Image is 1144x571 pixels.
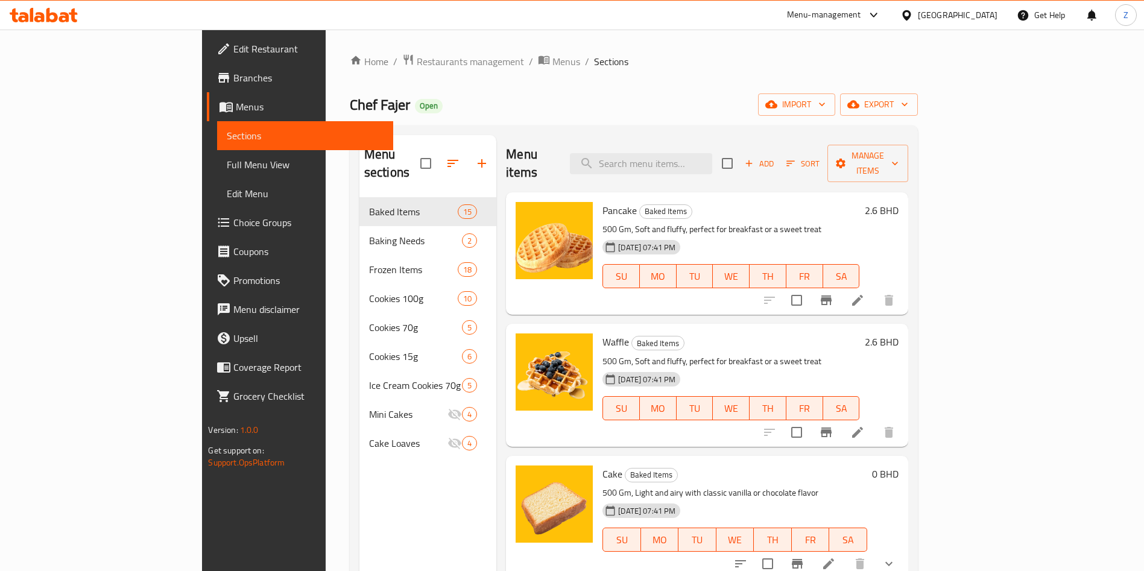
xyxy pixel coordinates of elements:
[640,396,677,420] button: MO
[208,422,238,438] span: Version:
[677,396,713,420] button: TU
[823,396,860,420] button: SA
[369,233,462,248] span: Baking Needs
[369,349,462,364] span: Cookies 15g
[462,233,477,248] div: items
[613,374,680,385] span: [DATE] 07:41 PM
[721,531,749,549] span: WE
[458,262,477,277] div: items
[369,378,462,393] span: Ice Cream Cookies 70g
[369,407,447,421] span: Mini Cakes
[713,396,750,420] button: WE
[865,202,899,219] h6: 2.6 BHD
[834,531,862,549] span: SA
[613,505,680,517] span: [DATE] 07:41 PM
[625,468,678,482] div: Baked Items
[447,407,462,421] svg: Inactive section
[823,264,860,288] button: SA
[784,288,809,313] span: Select to update
[458,206,476,218] span: 15
[233,42,384,56] span: Edit Restaurant
[217,150,393,179] a: Full Menu View
[402,54,524,69] a: Restaurants management
[208,455,285,470] a: Support.OpsPlatform
[463,438,476,449] span: 4
[393,54,397,69] li: /
[613,242,680,253] span: [DATE] 07:41 PM
[447,436,462,450] svg: Inactive section
[812,286,841,315] button: Branch-specific-item
[207,63,393,92] a: Branches
[874,286,903,315] button: delete
[779,154,827,173] span: Sort items
[369,320,462,335] span: Cookies 70g
[882,557,896,571] svg: Show Choices
[233,389,384,403] span: Grocery Checklist
[646,531,674,549] span: MO
[759,531,786,549] span: TH
[369,262,458,277] span: Frozen Items
[415,101,443,111] span: Open
[463,380,476,391] span: 5
[207,295,393,324] a: Menu disclaimer
[602,264,640,288] button: SU
[602,465,622,483] span: Cake
[797,531,824,549] span: FR
[359,255,496,284] div: Frozen Items18
[602,396,640,420] button: SU
[768,97,826,112] span: import
[240,422,259,438] span: 1.0.0
[233,360,384,374] span: Coverage Report
[227,157,384,172] span: Full Menu View
[359,226,496,255] div: Baking Needs2
[369,436,447,450] span: Cake Loaves
[359,192,496,462] nav: Menu sections
[865,333,899,350] h6: 2.6 BHD
[207,34,393,63] a: Edit Restaurant
[462,349,477,364] div: items
[359,342,496,371] div: Cookies 15g6
[754,528,791,552] button: TH
[207,324,393,353] a: Upsell
[740,154,779,173] span: Add item
[677,264,713,288] button: TU
[758,93,835,116] button: import
[207,208,393,237] a: Choice Groups
[827,145,908,182] button: Manage items
[715,151,740,176] span: Select section
[463,235,476,247] span: 2
[529,54,533,69] li: /
[874,418,903,447] button: delete
[608,531,636,549] span: SU
[458,293,476,304] span: 10
[713,264,750,288] button: WE
[233,244,384,259] span: Coupons
[828,268,855,285] span: SA
[840,93,918,116] button: export
[233,302,384,317] span: Menu disclaimer
[850,97,908,112] span: export
[585,54,589,69] li: /
[458,264,476,276] span: 18
[217,179,393,208] a: Edit Menu
[787,8,861,22] div: Menu-management
[640,264,677,288] button: MO
[791,268,818,285] span: FR
[786,264,823,288] button: FR
[645,400,672,417] span: MO
[850,425,865,440] a: Edit menu item
[462,407,477,421] div: items
[640,204,692,218] span: Baked Items
[681,268,709,285] span: TU
[608,268,635,285] span: SU
[207,237,393,266] a: Coupons
[207,92,393,121] a: Menus
[872,465,899,482] h6: 0 BHD
[359,284,496,313] div: Cookies 100g10
[538,54,580,69] a: Menus
[462,436,477,450] div: items
[602,333,629,351] span: Waffle
[632,336,684,350] span: Baked Items
[829,528,867,552] button: SA
[516,465,593,543] img: Cake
